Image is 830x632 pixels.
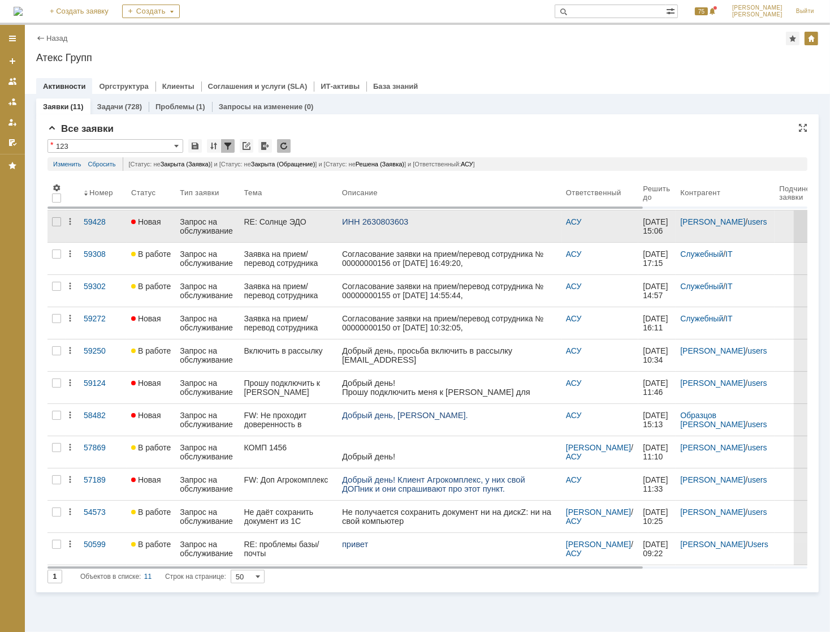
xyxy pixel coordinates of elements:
[84,346,122,355] div: 59250
[638,501,676,532] a: [DATE] 10:25
[643,346,670,364] span: [DATE] 10:34
[127,339,175,371] a: В работе
[175,372,239,403] a: Запрос на обслуживание
[680,508,745,517] a: [PERSON_NAME]
[84,475,122,484] div: 57189
[666,5,677,16] span: Расширенный поиск
[66,282,75,291] div: Действия
[240,468,338,500] a: FW: Доп Агрокомплекс
[180,250,235,268] div: Запрос на обслуживание
[680,443,745,452] a: [PERSON_NAME]
[180,540,235,558] div: Запрос на обслуживание
[131,379,161,388] span: Новая
[66,411,75,420] div: Действия
[180,443,235,461] div: Запрос на обслуживание
[3,113,21,131] a: Мои заявки
[680,475,745,484] a: [PERSON_NAME]
[175,339,239,371] a: Запрос на обслуживание
[566,379,582,388] a: АСУ
[66,250,75,259] div: Действия
[3,134,21,152] a: Мои согласования
[66,443,75,452] div: Действия
[244,217,333,226] div: RE: Солнце ЭДО
[79,175,127,210] th: Номер
[175,436,239,468] a: Запрос на обслуживание
[84,411,122,420] div: 58482
[196,102,205,111] div: (1)
[638,210,676,242] a: [DATE] 15:06
[566,443,634,461] div: /
[84,540,122,549] div: 50599
[88,157,116,171] a: Сбросить
[79,404,127,436] a: 58482
[7,488,23,497] span: mail
[680,346,770,355] div: /
[747,508,767,517] a: users
[73,397,151,424] p: 2AE29AFB864-AF3B-4FAA-8851-3D7915B15E7A
[638,404,676,436] a: [DATE] 15:13
[36,52,819,63] div: Атекс Групп
[747,443,767,452] a: users
[321,82,360,91] a: ИТ-активы
[240,275,338,307] a: Заявка на прием/перевод сотрудника
[131,443,171,452] span: В работе
[680,411,770,429] div: /
[180,508,235,526] div: Запрос на обслуживание
[643,250,670,268] span: [DATE] 17:15
[566,549,582,558] a: АСУ
[638,339,676,371] a: [DATE] 10:34
[127,436,175,468] a: В работе
[66,346,75,355] div: Действия
[161,161,211,167] span: Закрыта (Заявка)
[680,217,770,226] div: /
[638,275,676,307] a: [DATE] 14:57
[127,372,175,403] a: Новая
[123,157,802,171] div: [Статус: не ] и [Статус: не ] и [Статус: не ] и [Ответственный: ]
[676,175,775,210] th: Контрагент
[155,102,194,111] a: Проблемы
[244,379,333,397] div: Прошу подключить к [PERSON_NAME]
[14,7,23,16] a: Перейти на домашнюю страницу
[638,372,676,403] a: [DATE] 11:46
[240,501,338,532] a: Не даёт сохранить документ из 1С
[643,411,670,429] span: [DATE] 15:13
[79,436,127,468] a: 57869
[125,102,142,111] div: (728)
[680,314,723,323] a: Служебный
[131,250,171,259] span: В работе
[240,372,338,403] a: Прошу подключить к [PERSON_NAME]
[244,250,333,268] div: Заявка на прием/перевод сотрудника
[66,379,75,388] div: Действия
[84,379,122,388] div: 59124
[79,468,127,500] a: 57189
[79,339,127,371] a: 59250
[747,475,767,484] a: users
[180,188,219,197] div: Тип заявки
[566,411,582,420] a: АСУ
[131,346,171,355] span: В работе
[180,379,235,397] div: Запрос на обслуживание
[70,102,83,111] div: (11)
[643,475,670,493] span: [DATE] 11:33
[131,217,161,226] span: Новая
[240,307,338,339] a: Заявка на прием/перевод сотрудника
[680,540,745,549] a: [PERSON_NAME]
[175,175,239,210] th: Тип заявки
[66,508,75,517] div: Действия
[240,243,338,274] a: Заявка на прием/перевод сотрудника
[127,243,175,274] a: В работе
[643,217,670,235] span: [DATE] 15:06
[779,184,830,201] div: Подчиненные заявки
[244,443,333,452] div: КОМП 1456
[373,82,418,91] a: База знаний
[356,161,404,167] span: Решена (Заявка)
[127,175,175,210] th: Статус
[74,170,147,179] a: @[DOMAIN_NAME]
[680,475,770,484] div: /
[680,443,770,452] div: /
[566,217,582,226] a: АСУ
[680,282,723,291] a: Служебный
[144,570,152,583] div: 11
[244,188,262,197] div: Тема
[244,508,333,526] div: Не даёт сохранить документ из 1С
